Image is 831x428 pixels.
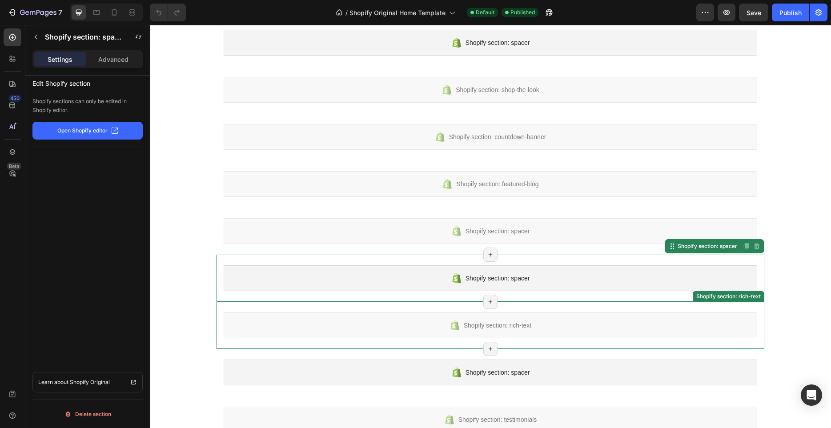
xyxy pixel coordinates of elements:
[545,268,613,276] div: Shopify section: rich-text
[8,95,21,102] div: 450
[38,378,68,387] p: Learn about
[64,409,111,420] div: Delete section
[772,4,809,21] button: Publish
[299,107,397,117] span: Shopify section: countdown-banner
[32,97,143,115] p: Shopify sections can only be edited in Shopify editor.
[739,4,768,21] button: Save
[4,4,66,21] button: 7
[7,163,21,170] div: Beta
[150,25,831,428] iframe: Design area
[48,55,72,64] p: Settings
[476,8,494,16] span: Default
[349,8,446,17] span: Shopify Original Home Template
[779,8,802,17] div: Publish
[306,154,389,164] span: Shopify section: featured-blog
[150,4,186,21] div: Undo/Redo
[316,248,380,259] span: Shopify section: spacer
[314,295,382,306] span: Shopify section: rich-text
[32,407,143,421] button: Delete section
[801,384,822,406] div: Open Intercom Messenger
[57,127,108,135] p: Open Shopify editor
[32,122,143,140] button: Open Shopify editor
[747,9,761,16] span: Save
[32,372,143,392] a: Learn about Shopify Original
[316,201,380,212] span: Shopify section: spacer
[70,378,110,387] p: Shopify Original
[98,55,128,64] p: Advanced
[309,389,387,400] span: Shopify section: testimonials
[32,76,143,89] p: Edit Shopify section
[58,7,62,18] p: 7
[316,342,380,353] span: Shopify section: spacer
[306,60,389,70] span: Shopify section: shop-the-look
[510,8,535,16] span: Published
[45,32,123,42] p: Shopify section: spacer
[345,8,348,17] span: /
[526,217,589,225] div: Shopify section: spacer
